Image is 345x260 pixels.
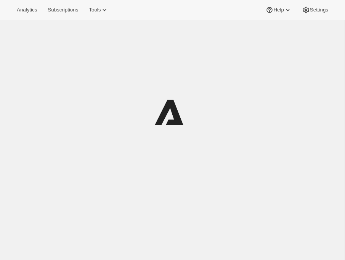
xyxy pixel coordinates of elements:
button: Analytics [12,5,42,15]
button: Help [261,5,296,15]
span: Subscriptions [48,7,78,13]
button: Tools [84,5,113,15]
span: Help [273,7,284,13]
span: Settings [310,7,328,13]
button: Settings [298,5,333,15]
button: Subscriptions [43,5,83,15]
span: Tools [89,7,101,13]
span: Analytics [17,7,37,13]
